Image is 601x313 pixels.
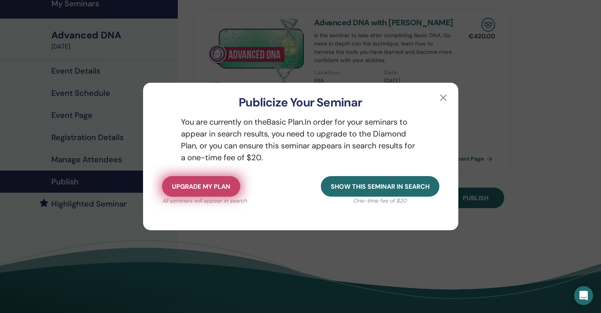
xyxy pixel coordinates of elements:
span: Upgrade my plan [172,182,230,191]
p: All seminars will appear in search [162,197,247,205]
p: One-time fee of $20 [321,197,439,205]
span: Show this seminar in search [331,182,430,191]
h3: Publicize Your Seminar [156,95,446,110]
button: Upgrade my plan [162,176,240,197]
div: Open Intercom Messenger [574,286,593,305]
button: Show this seminar in search [321,176,439,197]
p: You are currently on the Basic Plan. In order for your seminars to appear in search results, you ... [162,116,439,163]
